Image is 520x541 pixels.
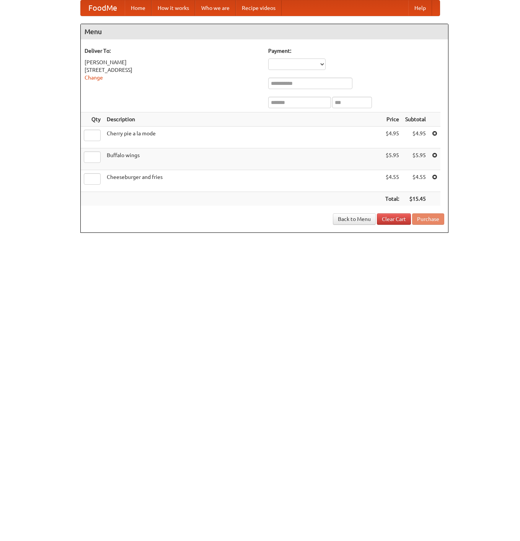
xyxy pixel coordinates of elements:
a: Help [408,0,432,16]
a: How it works [152,0,195,16]
h5: Payment: [268,47,444,55]
td: $4.95 [402,127,429,148]
h4: Menu [81,24,448,39]
a: Recipe videos [236,0,282,16]
th: $15.45 [402,192,429,206]
td: $4.95 [382,127,402,148]
button: Purchase [412,213,444,225]
th: Subtotal [402,112,429,127]
a: Clear Cart [377,213,411,225]
a: FoodMe [81,0,125,16]
div: [STREET_ADDRESS] [85,66,261,74]
th: Qty [81,112,104,127]
th: Description [104,112,382,127]
h5: Deliver To: [85,47,261,55]
th: Total: [382,192,402,206]
div: [PERSON_NAME] [85,58,261,66]
td: $5.95 [402,148,429,170]
td: $4.55 [382,170,402,192]
td: $5.95 [382,148,402,170]
a: Back to Menu [333,213,376,225]
td: Cheeseburger and fries [104,170,382,192]
td: Buffalo wings [104,148,382,170]
td: Cherry pie a la mode [104,127,382,148]
a: Change [85,75,103,81]
th: Price [382,112,402,127]
a: Who we are [195,0,236,16]
a: Home [125,0,152,16]
td: $4.55 [402,170,429,192]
